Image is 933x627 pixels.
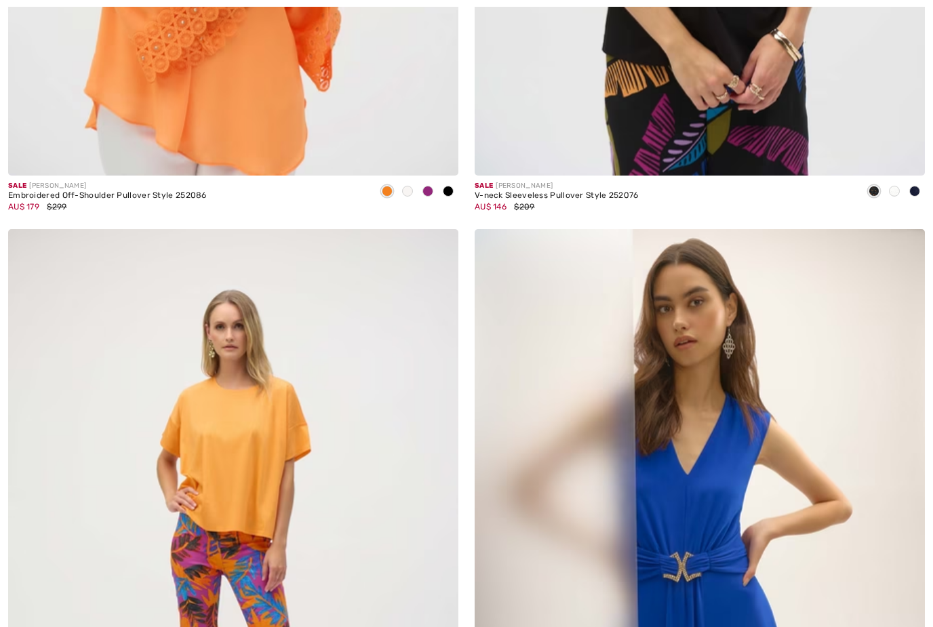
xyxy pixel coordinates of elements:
span: Sale [8,182,26,190]
span: $209 [514,203,534,212]
div: Embroidered Off-Shoulder Pullover Style 252086 [8,192,207,201]
div: [PERSON_NAME] [8,182,207,192]
div: Off White [397,182,418,204]
span: AU$ 179 [8,203,39,212]
div: Black [864,182,884,204]
div: V-neck Sleeveless Pullover Style 252076 [475,192,639,201]
div: Apricot [377,182,397,204]
div: Vanilla 30 [884,182,905,204]
span: AU$ 146 [475,203,507,212]
div: Black [438,182,458,204]
div: [PERSON_NAME] [475,182,639,192]
span: Sale [475,182,493,190]
span: Help [31,9,59,22]
div: Purple orchid [418,182,438,204]
span: $299 [47,203,66,212]
div: Midnight Blue [905,182,925,204]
